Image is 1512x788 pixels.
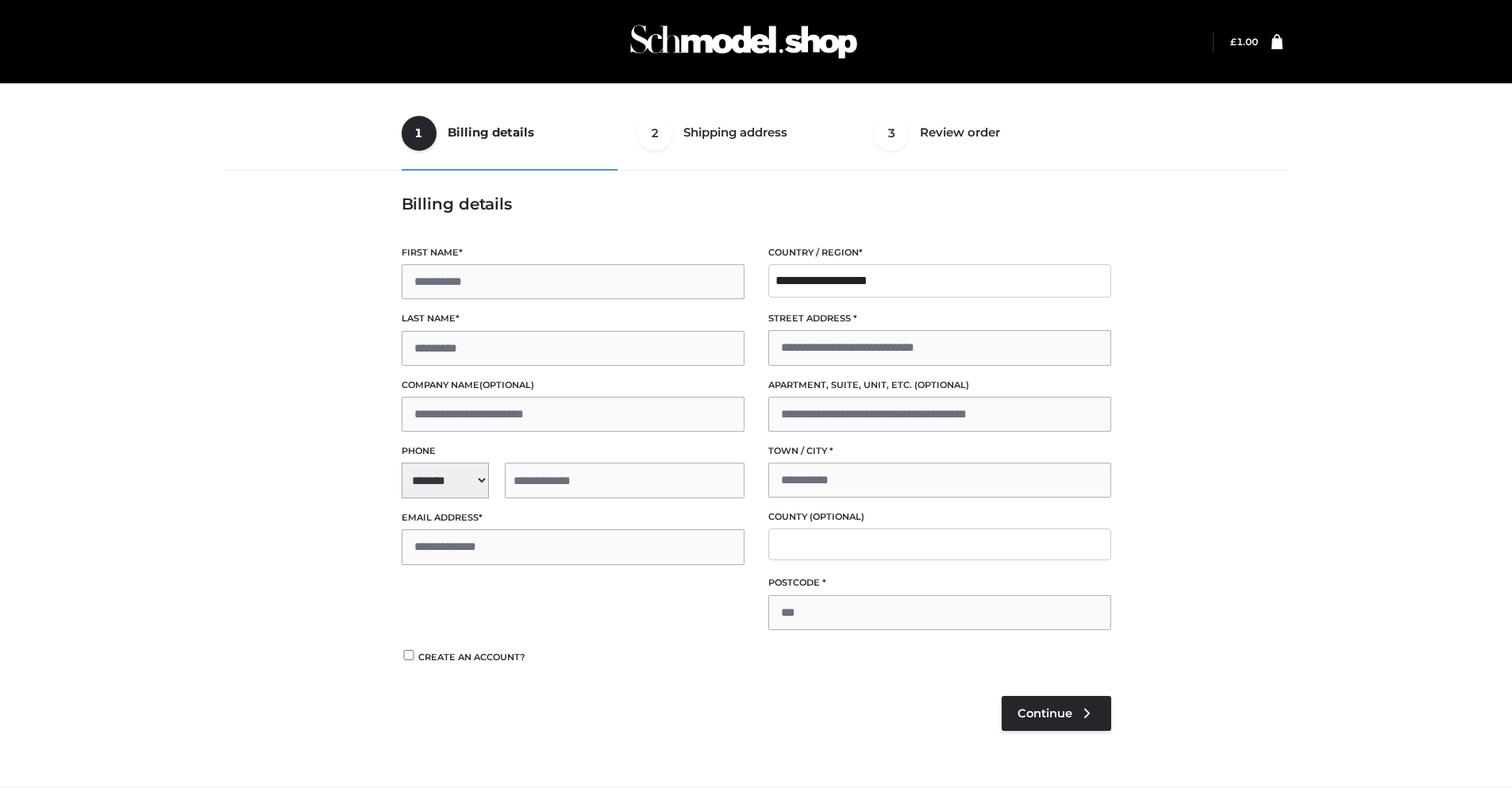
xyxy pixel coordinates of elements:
span: Create an account? [418,652,525,663]
img: Schmodel Admin 964 [625,10,863,73]
label: Country / Region [768,245,1111,260]
label: Apartment, suite, unit, etc. [768,378,1111,393]
h3: Billing details [402,194,1111,213]
a: Continue [1002,696,1111,731]
input: Create an account? [402,650,416,660]
bdi: 1.00 [1230,36,1258,48]
span: (optional) [810,511,864,522]
span: £ [1230,36,1237,48]
label: Company name [402,378,744,393]
a: £1.00 [1230,36,1258,48]
span: Continue [1018,706,1072,721]
label: Postcode [768,575,1111,590]
span: (optional) [479,379,534,390]
label: First name [402,245,744,260]
label: Email address [402,510,744,525]
label: County [768,509,1111,525]
span: (optional) [914,379,969,390]
label: Town / City [768,444,1111,459]
label: Phone [402,444,744,459]
label: Last name [402,311,744,326]
label: Street address [768,311,1111,326]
